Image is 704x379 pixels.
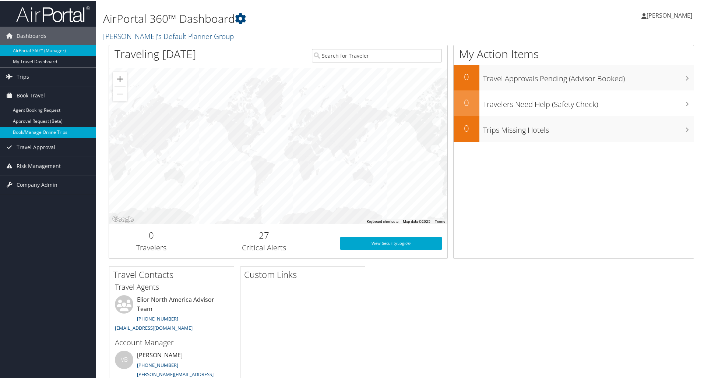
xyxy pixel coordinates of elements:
span: Map data ©2025 [403,219,430,223]
button: Zoom out [113,86,127,101]
h3: Travel Approvals Pending (Advisor Booked) [483,69,694,83]
a: Terms (opens in new tab) [435,219,445,223]
button: Zoom in [113,71,127,86]
h2: Custom Links [244,268,365,280]
a: 0Trips Missing Hotels [454,115,694,141]
h2: 0 [115,228,188,241]
h3: Travel Agents [115,281,228,292]
h1: My Action Items [454,46,694,61]
a: 0Travelers Need Help (Safety Check) [454,90,694,115]
h2: 27 [199,228,329,241]
img: airportal-logo.png [16,5,90,22]
a: [PERSON_NAME] [641,4,700,26]
h3: Travelers Need Help (Safety Check) [483,95,694,109]
span: Trips [17,67,29,85]
span: Dashboards [17,26,46,44]
a: 0Travel Approvals Pending (Advisor Booked) [454,64,694,90]
span: [PERSON_NAME] [647,11,692,19]
h2: 0 [454,121,479,134]
input: Search for Traveler [312,48,442,62]
span: Company Admin [17,175,57,193]
h1: Traveling [DATE] [115,46,196,61]
img: Google [111,214,135,224]
a: [PHONE_NUMBER] [137,361,178,368]
span: Book Travel [17,86,45,104]
h2: 0 [454,70,479,82]
h2: 0 [454,96,479,108]
h2: Travel Contacts [113,268,234,280]
span: Travel Approval [17,137,55,156]
h3: Trips Missing Hotels [483,121,694,135]
a: Open this area in Google Maps (opens a new window) [111,214,135,224]
a: [PHONE_NUMBER] [137,315,178,321]
a: View SecurityLogic® [340,236,442,249]
h3: Critical Alerts [199,242,329,252]
div: VB [115,350,133,368]
a: [EMAIL_ADDRESS][DOMAIN_NAME] [115,324,193,330]
li: Elior North America Advisor Team [111,294,232,334]
span: Risk Management [17,156,61,175]
h3: Account Manager [115,337,228,347]
h1: AirPortal 360™ Dashboard [103,10,501,26]
a: [PERSON_NAME]'s Default Planner Group [103,31,236,40]
h3: Travelers [115,242,188,252]
button: Keyboard shortcuts [367,218,398,224]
